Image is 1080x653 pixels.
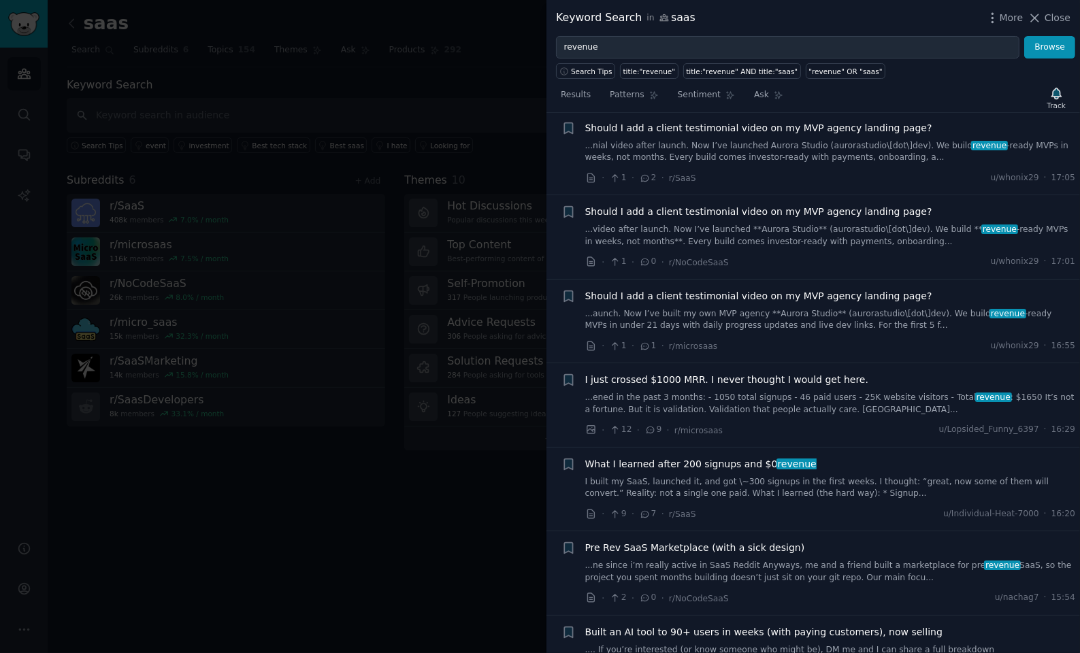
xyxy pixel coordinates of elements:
[1044,340,1047,352] span: ·
[602,423,604,437] span: ·
[632,255,634,269] span: ·
[585,205,932,219] a: Should I add a client testimonial video on my MVP agency landing page?
[661,339,664,353] span: ·
[1000,11,1024,25] span: More
[806,63,885,79] a: "revenue" OR "saas"
[808,67,882,76] div: "revenue" OR "saas"
[639,256,656,268] span: 0
[971,141,1008,150] span: revenue
[943,508,1039,520] span: u/Individual-Heat-7000
[661,507,664,521] span: ·
[632,591,634,605] span: ·
[669,173,696,183] span: r/SaaS
[620,63,678,79] a: title:"revenue"
[556,63,615,79] button: Search Tips
[749,84,788,112] a: Ask
[1051,340,1075,352] span: 16:55
[661,255,664,269] span: ·
[637,423,640,437] span: ·
[639,172,656,184] span: 2
[585,541,805,555] a: Pre Rev SaaS Marketplace (with a sick design)
[975,392,1012,402] span: revenue
[632,171,634,185] span: ·
[556,36,1019,59] input: Try a keyword related to your business
[639,508,656,520] span: 7
[585,224,1076,248] a: ...video after launch. Now I’ve launched **Aurora Studio** (aurorastudio\[dot\]dev). We build **r...
[1028,11,1070,25] button: Close
[1051,508,1075,520] span: 16:20
[585,457,817,471] a: What I learned after 200 signups and $0revenue
[991,172,1039,184] span: u/whonix29
[632,339,634,353] span: ·
[776,458,818,469] span: revenue
[669,509,696,519] span: r/SaaS
[686,67,798,76] div: title:"revenue" AND title:"saas"
[609,424,632,436] span: 12
[673,84,740,112] a: Sentiment
[623,67,676,76] div: title:"revenue"
[661,171,664,185] span: ·
[585,560,1076,584] a: ...ne since i’m really active in SaaS Reddit Anyways, me and a friend built a marketplace for pre...
[1045,11,1070,25] span: Close
[989,309,1026,318] span: revenue
[1044,424,1047,436] span: ·
[585,308,1076,332] a: ...aunch. Now I’ve built my own MVP agency **Aurora Studio** (aurorastudio\[dot\]dev). We buildre...
[669,258,729,267] span: r/NoCodeSaaS
[1051,592,1075,604] span: 15:54
[585,476,1076,500] a: I built my SaaS, launched it, and got \~300 signups in the first weeks. I thought: “great, now so...
[985,11,1024,25] button: More
[639,340,656,352] span: 1
[995,592,1039,604] span: u/nachag7
[644,424,661,436] span: 9
[639,592,656,604] span: 0
[585,457,817,471] span: What I learned after 200 signups and $0
[666,423,669,437] span: ·
[585,625,943,639] a: Built an AI tool to 90+ users in weeks (with paying customers), now selling
[585,121,932,135] a: Should I add a client testimonial video on my MVP agency landing page?
[602,171,604,185] span: ·
[939,424,1039,436] span: u/Lopsided_Funny_6397
[602,507,604,521] span: ·
[683,63,801,79] a: title:"revenue" AND title:"saas"
[981,224,1018,234] span: revenue
[605,84,663,112] a: Patterns
[1024,36,1075,59] button: Browse
[991,256,1039,268] span: u/whonix29
[647,12,654,24] span: in
[602,591,604,605] span: ·
[1051,256,1075,268] span: 17:01
[556,84,595,112] a: Results
[556,10,696,27] div: Keyword Search saas
[991,340,1039,352] span: u/whonix29
[1044,592,1047,604] span: ·
[602,339,604,353] span: ·
[632,507,634,521] span: ·
[669,341,717,351] span: r/microsaas
[1044,256,1047,268] span: ·
[754,89,769,101] span: Ask
[669,594,729,603] span: r/NoCodeSaaS
[610,89,644,101] span: Patterns
[678,89,721,101] span: Sentiment
[585,373,869,387] a: I just crossed $1000 MRR. I never thought I would get here.
[1043,84,1070,112] button: Track
[609,508,626,520] span: 9
[1047,101,1066,110] div: Track
[585,140,1076,164] a: ...nial video after launch. Now I’ve launched Aurora Studio (aurorastudio\[dot\]dev). We buildrev...
[1051,424,1075,436] span: 16:29
[602,255,604,269] span: ·
[609,172,626,184] span: 1
[609,340,626,352] span: 1
[585,289,932,303] a: Should I add a client testimonial video on my MVP agency landing page?
[674,426,723,435] span: r/microsaas
[1044,508,1047,520] span: ·
[585,392,1076,416] a: ...ened in the past 3 months: - 1050 total signups - 46 paid users - 25K website visitors - Total...
[1044,172,1047,184] span: ·
[1051,172,1075,184] span: 17:05
[984,560,1021,570] span: revenue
